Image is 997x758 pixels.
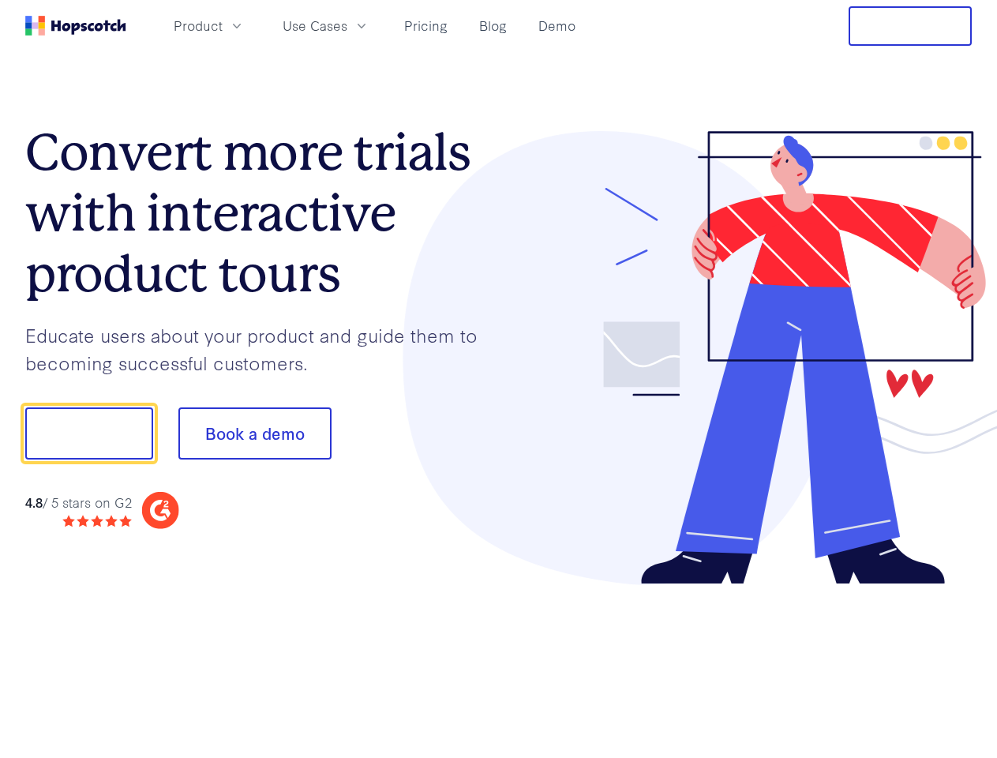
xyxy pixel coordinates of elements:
a: Home [25,16,126,36]
button: Free Trial [849,6,972,46]
a: Pricing [398,13,454,39]
button: Book a demo [178,407,332,460]
span: Use Cases [283,16,347,36]
button: Use Cases [273,13,379,39]
p: Educate users about your product and guide them to becoming successful customers. [25,321,499,376]
a: Blog [473,13,513,39]
a: Demo [532,13,582,39]
strong: 4.8 [25,493,43,511]
h1: Convert more trials with interactive product tours [25,122,499,304]
div: / 5 stars on G2 [25,493,132,512]
button: Show me! [25,407,153,460]
span: Product [174,16,223,36]
button: Product [164,13,254,39]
